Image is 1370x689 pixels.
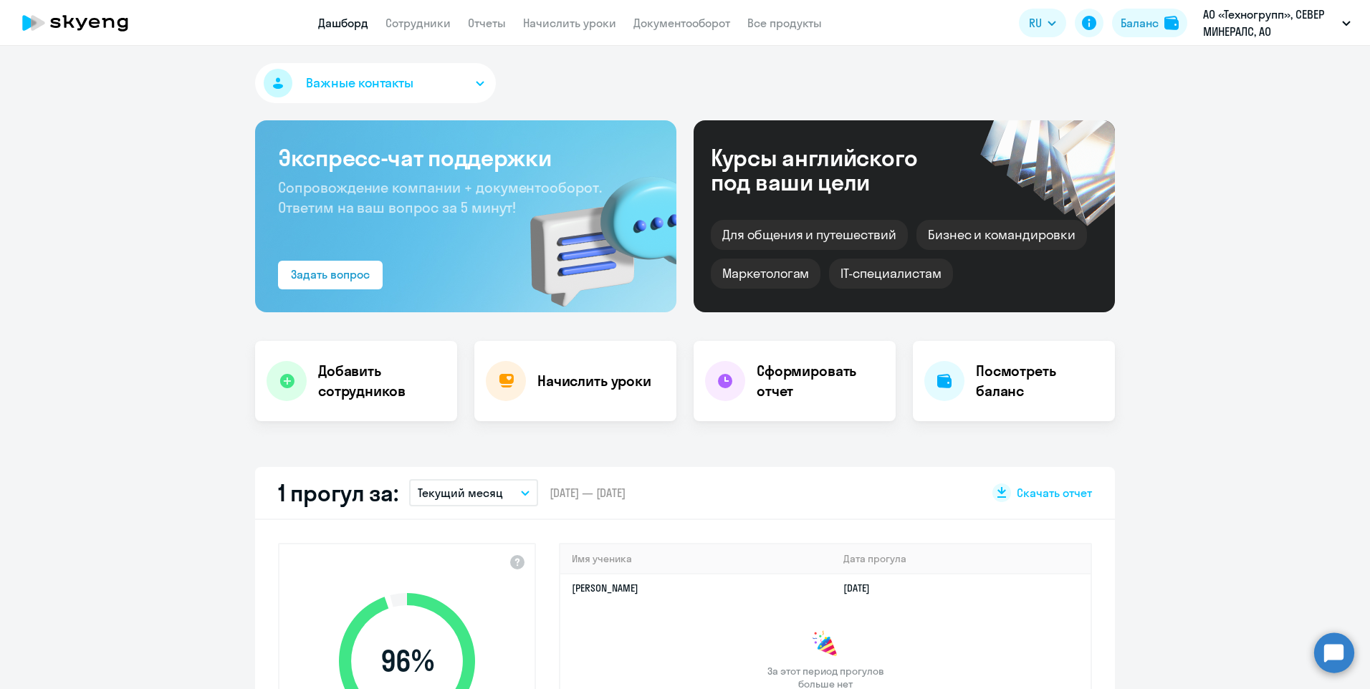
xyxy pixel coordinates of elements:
span: RU [1029,14,1042,32]
div: Задать вопрос [291,266,370,283]
a: Отчеты [468,16,506,30]
div: Курсы английского под ваши цели [711,145,956,194]
button: АО «Техногрупп», СЕВЕР МИНЕРАЛС, АО [1196,6,1358,40]
span: [DATE] — [DATE] [550,485,626,501]
div: Баланс [1121,14,1159,32]
div: IT-специалистам [829,259,952,289]
a: [PERSON_NAME] [572,582,638,594]
h4: Начислить уроки [537,371,651,391]
a: Дашборд [318,16,368,30]
a: Сотрудники [385,16,451,30]
h4: Сформировать отчет [757,361,884,401]
div: Бизнес и командировки [916,220,1087,250]
span: Сопровождение компании + документооборот. Ответим на ваш вопрос за 5 минут! [278,178,602,216]
div: Маркетологам [711,259,820,289]
span: 96 % [325,644,489,678]
th: Имя ученика [560,544,832,574]
div: Для общения и путешествий [711,220,908,250]
button: Задать вопрос [278,261,383,289]
a: Все продукты [747,16,822,30]
span: Важные контакты [306,74,413,92]
p: Текущий месяц [418,484,503,501]
img: bg-img [509,151,676,312]
p: АО «Техногрупп», СЕВЕР МИНЕРАЛС, АО [1203,6,1336,40]
h2: 1 прогул за: [278,478,398,507]
h4: Посмотреть баланс [976,361,1103,401]
h4: Добавить сотрудников [318,361,446,401]
button: RU [1019,9,1066,37]
button: Текущий месяц [409,479,538,506]
a: [DATE] [843,582,881,594]
a: Документооборот [633,16,730,30]
span: Скачать отчет [1017,485,1092,501]
th: Дата прогула [832,544,1091,574]
h3: Экспресс-чат поддержки [278,143,653,172]
button: Балансbalance [1112,9,1187,37]
img: congrats [811,630,840,659]
a: Начислить уроки [523,16,616,30]
img: balance [1164,16,1179,30]
button: Важные контакты [255,63,496,103]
